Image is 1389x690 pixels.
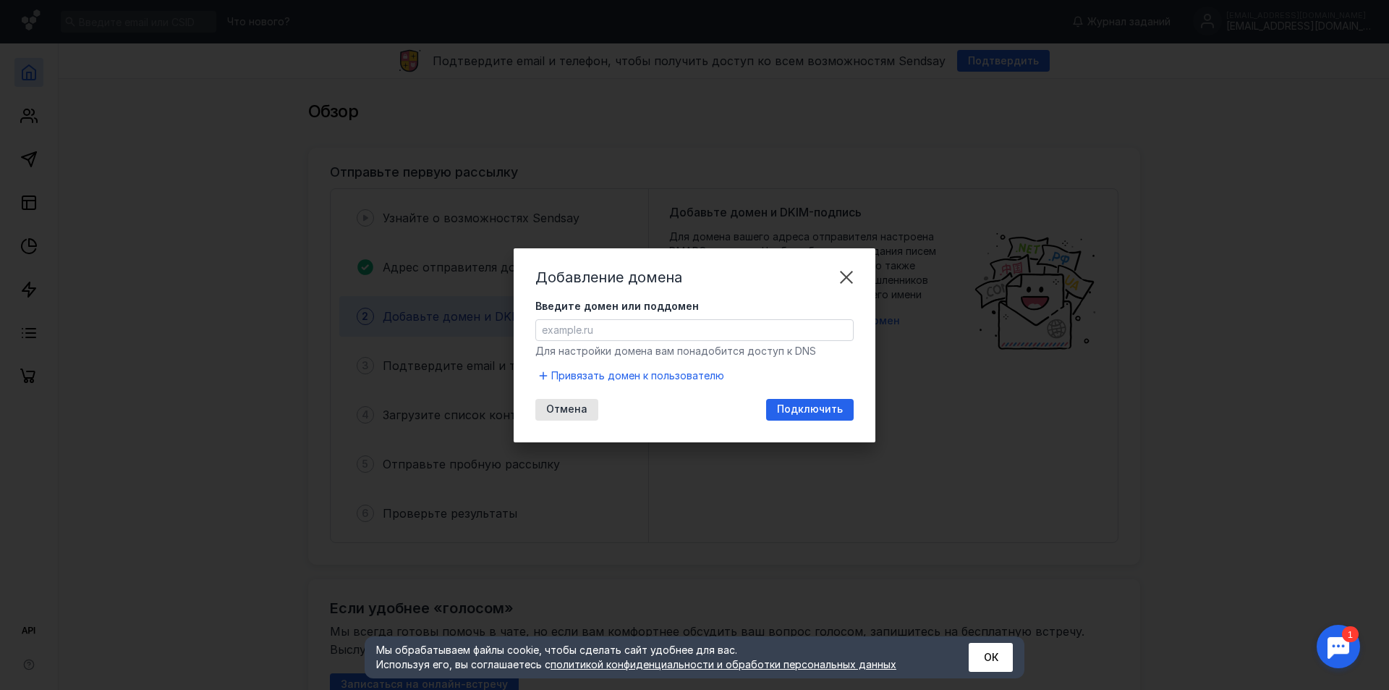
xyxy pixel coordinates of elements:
button: ОК [969,643,1013,672]
span: Отмена [546,403,587,416]
span: Добавление домена [535,269,682,286]
button: Подключить [766,399,854,421]
button: Привязать домен к пользователю [535,367,730,384]
span: Привязать домен к пользователю [551,369,724,383]
input: example.ru [536,320,853,340]
button: Отмена [535,399,598,421]
div: 1 [33,9,49,25]
div: Мы обрабатываем файлы cookie, чтобы сделать сайт удобнее для вас. Используя его, вы соглашаетесь c [376,643,933,672]
span: Для настройки домена вам понадобится доступ к DNS [535,345,816,357]
span: Подключить [777,403,843,416]
span: Введите домен или поддомен [535,299,699,314]
a: политикой конфиденциальности и обработки персональных данных [551,658,896,670]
